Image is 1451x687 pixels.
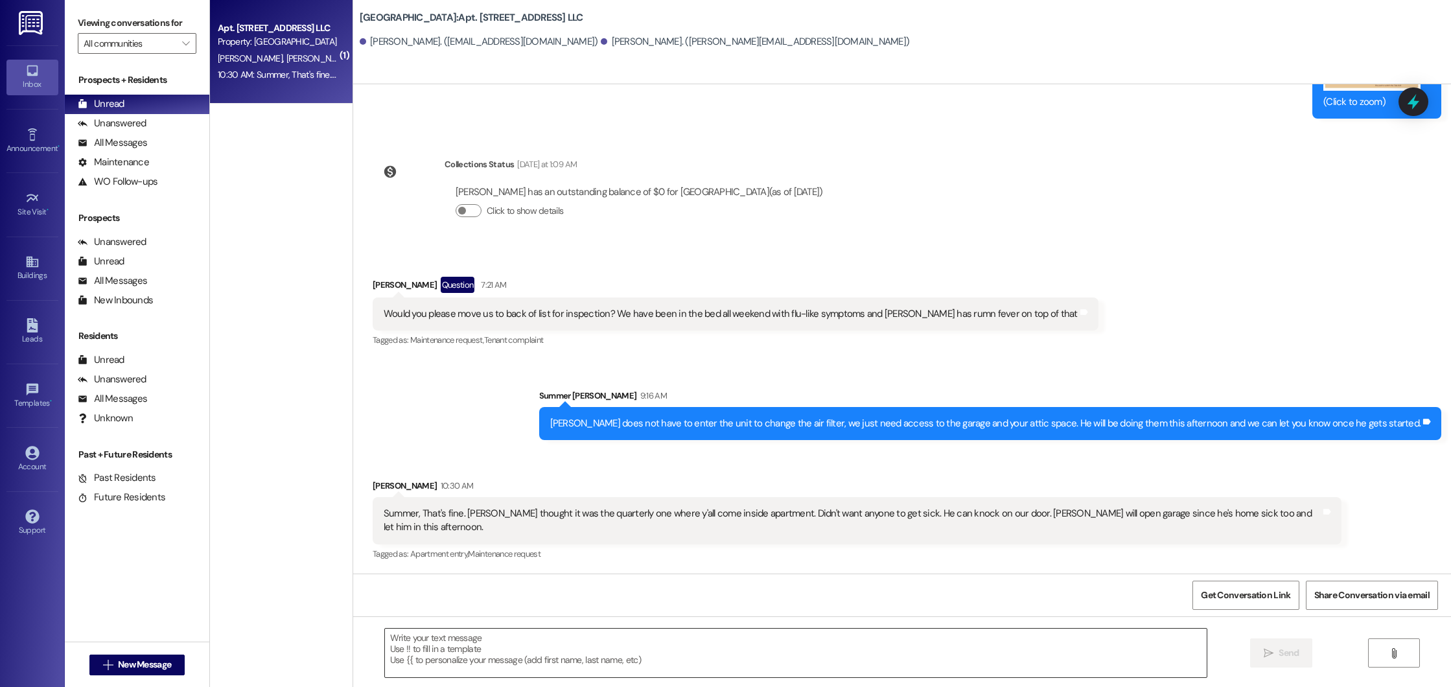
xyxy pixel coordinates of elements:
div: Tagged as: [373,331,1098,349]
span: Tenant complaint [484,334,544,345]
i:  [1389,648,1399,658]
div: New Inbounds [78,294,153,307]
label: Click to show details [487,204,563,218]
div: [PERSON_NAME] [373,277,1098,297]
div: Unanswered [78,235,146,249]
button: New Message [89,655,185,675]
a: Leads [6,314,58,349]
div: Would you please move us to back of list for inspection? We have been in the bed all weekend with... [384,307,1078,321]
a: Buildings [6,251,58,286]
span: Share Conversation via email [1314,588,1430,602]
span: Apartment entry , [410,548,469,559]
div: (Click to zoom) [1323,95,1421,109]
div: All Messages [78,392,147,406]
div: [PERSON_NAME] [373,479,1341,497]
div: Future Residents [78,491,165,504]
div: Collections Status [445,157,514,171]
div: [PERSON_NAME] has an outstanding balance of $0 for [GEOGRAPHIC_DATA] (as of [DATE]) [456,185,823,199]
span: Send [1279,646,1299,660]
div: Tagged as: [373,544,1341,563]
div: [PERSON_NAME] does not have to enter the unit to change the air filter, we just need access to th... [550,417,1421,430]
div: Apt. [STREET_ADDRESS] LLC [218,21,338,35]
div: [PERSON_NAME]. ([PERSON_NAME][EMAIL_ADDRESS][DOMAIN_NAME]) [601,35,909,49]
a: Inbox [6,60,58,95]
div: Past Residents [78,471,156,485]
div: Residents [65,329,209,343]
div: 10:30 AM [437,479,474,493]
div: Prospects + Residents [65,73,209,87]
span: [PERSON_NAME] [286,52,351,64]
span: • [58,142,60,151]
div: Unread [78,97,124,111]
div: Property: [GEOGRAPHIC_DATA] [218,35,338,49]
span: • [50,397,52,406]
span: [PERSON_NAME] [218,52,286,64]
div: [PERSON_NAME]. ([EMAIL_ADDRESS][DOMAIN_NAME]) [360,35,598,49]
div: Prospects [65,211,209,225]
a: Site Visit • [6,187,58,222]
div: WO Follow-ups [78,175,157,189]
div: Unanswered [78,373,146,386]
i:  [1264,648,1273,658]
input: All communities [84,33,176,54]
span: Get Conversation Link [1201,588,1290,602]
i:  [103,660,113,670]
button: Send [1250,638,1313,668]
b: [GEOGRAPHIC_DATA]: Apt. [STREET_ADDRESS] LLC [360,11,583,25]
span: Maintenance request , [410,334,484,345]
div: [DATE] at 1:09 AM [514,157,577,171]
div: Maintenance [78,156,149,169]
div: Unanswered [78,117,146,130]
div: Past + Future Residents [65,448,209,461]
span: New Message [118,658,171,671]
div: Unknown [78,412,133,425]
div: 10:30 AM: Summer, That's fine. [PERSON_NAME] thought it was the quarterly one where y'all come in... [218,69,1200,80]
img: ResiDesk Logo [19,11,45,35]
a: Account [6,442,58,477]
a: Support [6,506,58,541]
div: Summer [PERSON_NAME] [539,389,1442,407]
span: Maintenance request [468,548,540,559]
div: 7:21 AM [478,278,506,292]
div: Unread [78,255,124,268]
div: Question [441,277,475,293]
label: Viewing conversations for [78,13,196,33]
button: Share Conversation via email [1306,581,1438,610]
div: All Messages [78,274,147,288]
span: • [47,205,49,215]
div: Unread [78,353,124,367]
div: Summer, That's fine. [PERSON_NAME] thought it was the quarterly one where y'all come inside apart... [384,507,1321,535]
i:  [182,38,189,49]
div: 9:16 AM [637,389,667,402]
div: All Messages [78,136,147,150]
button: Get Conversation Link [1192,581,1299,610]
a: Templates • [6,378,58,413]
